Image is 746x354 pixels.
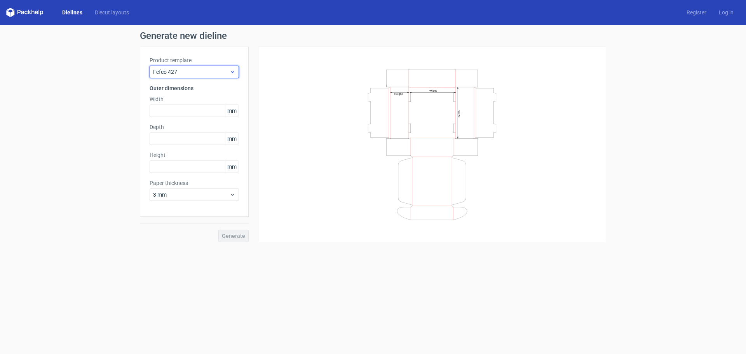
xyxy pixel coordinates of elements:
[225,133,239,145] span: mm
[394,92,403,95] text: Height
[140,31,606,40] h1: Generate new dieline
[225,105,239,117] span: mm
[458,110,461,117] text: Depth
[225,161,239,173] span: mm
[153,68,230,76] span: Fefco 427
[150,151,239,159] label: Height
[150,56,239,64] label: Product template
[150,84,239,92] h3: Outer dimensions
[150,179,239,187] label: Paper thickness
[153,191,230,199] span: 3 mm
[89,9,135,16] a: Diecut layouts
[713,9,740,16] a: Log in
[150,95,239,103] label: Width
[680,9,713,16] a: Register
[150,123,239,131] label: Depth
[56,9,89,16] a: Dielines
[429,89,437,92] text: Width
